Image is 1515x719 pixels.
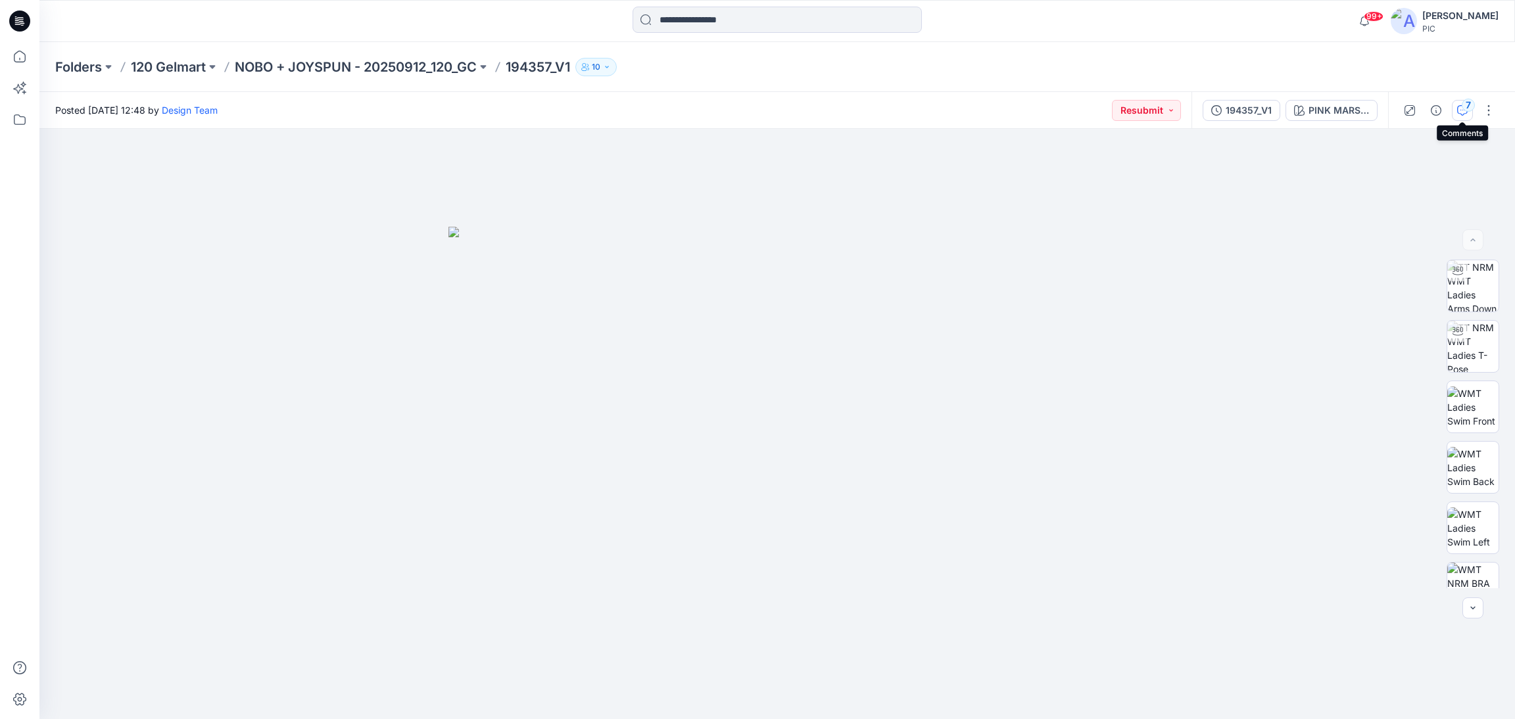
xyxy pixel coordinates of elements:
p: 194357_V1 [506,58,570,76]
button: 7 [1452,100,1473,121]
a: Design Team [162,104,218,116]
img: eyJhbGciOiJIUzI1NiIsImtpZCI6IjAiLCJzbHQiOiJzZXMiLCJ0eXAiOiJKV1QifQ.eyJkYXRhIjp7InR5cGUiOiJzdG9yYW... [448,227,1106,719]
img: TT NRM WMT Ladies T-Pose [1447,321,1499,372]
img: WMT Ladies Swim Left [1447,507,1499,549]
a: NOBO + JOYSPUN - 20250912_120_GC [235,58,477,76]
span: 99+ [1364,11,1383,22]
img: WMT NRM BRA TOP GHOST [1447,563,1499,614]
img: WMT Ladies Swim Back [1447,447,1499,488]
span: Posted [DATE] 12:48 by [55,103,218,117]
button: Details [1426,100,1447,121]
a: 120 Gelmart [131,58,206,76]
img: avatar [1391,8,1417,34]
div: PINK MARSHMALLOW [1309,103,1369,118]
div: [PERSON_NAME] [1422,8,1499,24]
button: 10 [575,58,617,76]
p: 10 [592,60,600,74]
div: 7 [1462,99,1475,112]
button: PINK MARSHMALLOW [1286,100,1378,121]
button: 194357_V1 [1203,100,1280,121]
div: PIC [1422,24,1499,34]
div: 194357_V1 [1226,103,1272,118]
a: Folders [55,58,102,76]
img: WMT Ladies Swim Front [1447,386,1499,428]
img: TT NRM WMT Ladies Arms Down [1447,260,1499,312]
